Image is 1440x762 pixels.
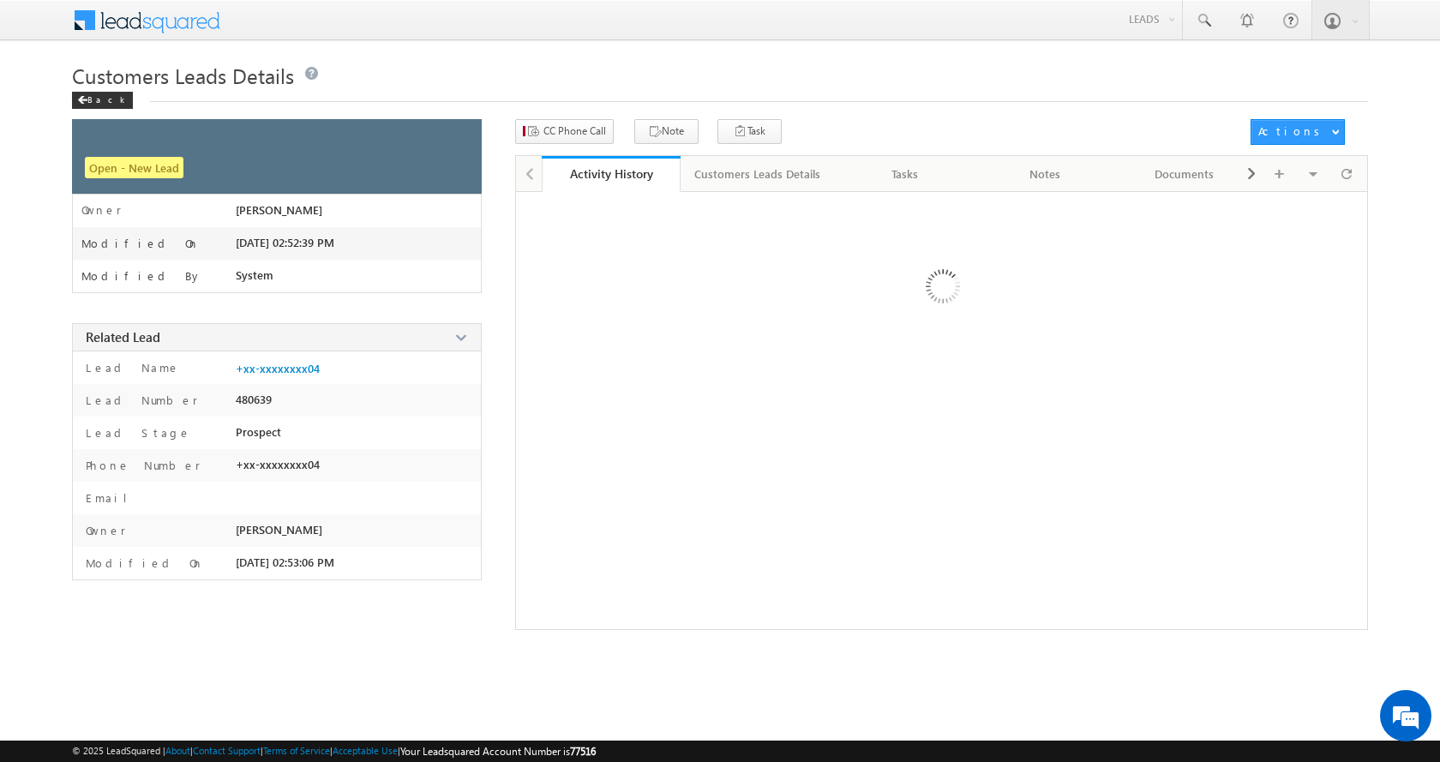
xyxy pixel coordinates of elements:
[236,236,334,249] span: [DATE] 02:52:39 PM
[81,490,141,506] label: Email
[72,743,596,759] span: © 2025 LeadSquared | | | | |
[165,745,190,756] a: About
[72,62,294,89] span: Customers Leads Details
[236,203,322,217] span: [PERSON_NAME]
[81,360,180,375] label: Lead Name
[542,156,681,192] a: Activity History
[333,745,398,756] a: Acceptable Use
[555,165,669,182] div: Activity History
[543,123,606,139] span: CC Phone Call
[236,425,281,439] span: Prospect
[236,393,272,406] span: 480639
[1251,119,1345,145] button: Actions
[263,745,330,756] a: Terms of Service
[717,119,782,144] button: Task
[836,156,975,192] a: Tasks
[634,119,699,144] button: Note
[236,268,273,282] span: System
[1129,164,1239,184] div: Documents
[85,157,183,178] span: Open - New Lead
[72,92,133,109] div: Back
[681,156,836,192] a: Customers Leads Details
[236,523,322,537] span: [PERSON_NAME]
[849,164,960,184] div: Tasks
[81,458,201,473] label: Phone Number
[694,164,820,184] div: Customers Leads Details
[853,201,1030,378] img: Loading ...
[236,362,320,375] a: +xx-xxxxxxxx04
[81,393,198,408] label: Lead Number
[989,164,1100,184] div: Notes
[81,523,126,538] label: Owner
[81,203,122,217] label: Owner
[86,328,160,345] span: Related Lead
[400,745,596,758] span: Your Leadsquared Account Number is
[1115,156,1255,192] a: Documents
[1258,123,1326,139] div: Actions
[193,745,261,756] a: Contact Support
[81,555,204,571] label: Modified On
[81,237,200,250] label: Modified On
[515,119,614,144] button: CC Phone Call
[81,269,202,283] label: Modified By
[570,745,596,758] span: 77516
[236,555,334,569] span: [DATE] 02:53:06 PM
[236,458,320,471] span: +xx-xxxxxxxx04
[975,156,1115,192] a: Notes
[81,425,191,441] label: Lead Stage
